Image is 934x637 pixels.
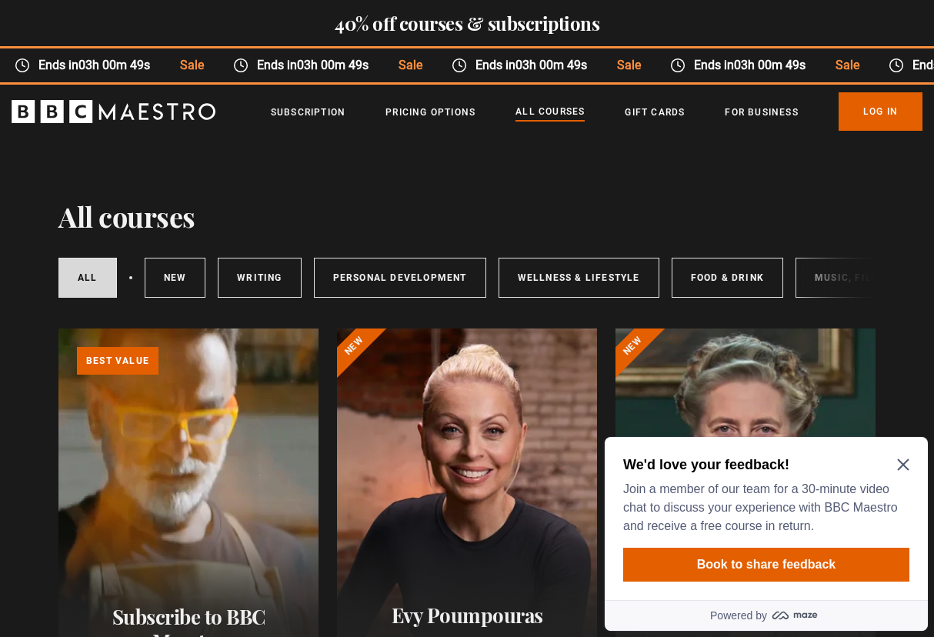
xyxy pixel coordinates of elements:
[515,58,587,72] time: 03h 00m 49s
[249,56,383,75] span: Ends in
[165,56,218,75] span: Sale
[820,56,873,75] span: Sale
[515,104,585,121] a: All Courses
[25,117,311,151] button: Book to share feedback
[383,56,436,75] span: Sale
[385,105,475,120] a: Pricing Options
[271,92,922,131] nav: Primary
[314,258,486,298] a: Personal Development
[58,200,195,232] h1: All courses
[271,105,345,120] a: Subscription
[145,258,206,298] a: New
[685,56,820,75] span: Ends in
[6,169,329,200] a: Powered by maze
[78,58,150,72] time: 03h 00m 49s
[218,258,301,298] a: Writing
[355,603,579,627] h2: Evy Poumpouras
[839,92,922,131] a: Log In
[725,105,798,120] a: For business
[25,25,305,43] h2: We'd love your feedback!
[12,100,215,123] svg: BBC Maestro
[672,258,783,298] a: Food & Drink
[58,258,117,298] a: All
[77,347,158,375] p: Best value
[467,56,602,75] span: Ends in
[299,28,311,40] button: Close Maze Prompt
[734,58,806,72] time: 03h 00m 49s
[297,58,369,72] time: 03h 00m 49s
[499,258,659,298] a: Wellness & Lifestyle
[30,56,165,75] span: Ends in
[625,105,685,120] a: Gift Cards
[6,6,329,200] div: Optional study invitation
[25,49,305,105] p: Join a member of our team for a 30-minute video chat to discuss your experience with BBC Maestro ...
[602,56,655,75] span: Sale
